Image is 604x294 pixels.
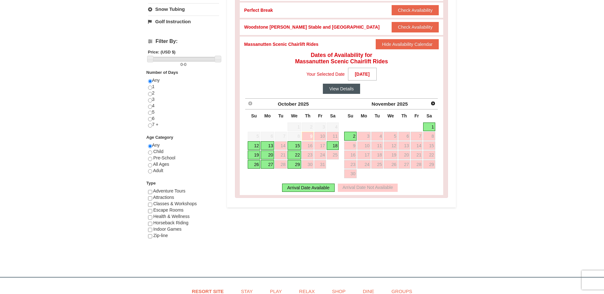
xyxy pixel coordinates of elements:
a: 6 [398,132,410,141]
a: 19 [248,150,260,159]
span: Sunday [251,113,257,118]
span: Thursday [401,113,407,118]
span: Friday [318,113,323,118]
a: 29 [423,160,435,169]
a: 29 [288,160,301,169]
a: 4 [371,132,383,141]
a: 14 [411,141,423,150]
a: 23 [344,160,357,169]
span: All Ages [153,162,169,167]
span: Zip-line [153,233,168,238]
span: Monday [361,113,367,118]
a: 31 [314,160,326,169]
span: 2 [302,122,314,131]
span: November [372,101,395,107]
div: Woodstone [PERSON_NAME] Stable and [GEOGRAPHIC_DATA] [244,24,380,30]
span: Monday [264,113,271,118]
strong: [DATE] [348,68,377,80]
a: 22 [423,150,435,159]
span: 0 [184,62,186,67]
div: Massanutten Scenic Chairlift Rides [244,41,318,47]
a: 20 [261,150,274,159]
span: Friday [415,113,419,118]
a: 12 [384,141,397,150]
a: 28 [275,160,287,169]
span: October [278,101,296,107]
a: 23 [302,150,314,159]
a: 16 [344,150,357,159]
a: 10 [357,141,371,150]
span: Health & Wellness [153,214,189,219]
strong: Type [146,181,156,185]
strong: Price: (USD $) [148,50,176,54]
a: 15 [288,141,301,150]
span: Wednesday [291,113,298,118]
a: Golf Instruction [148,16,219,27]
a: 8 [423,132,435,141]
a: 26 [248,160,260,169]
strong: Number of Days [146,70,178,75]
h4: Dates of Availability for Massanutten Scenic Chairlift Rides [244,52,439,65]
strong: Age Category [146,135,174,140]
div: Any [148,142,219,180]
span: Attractions [153,195,174,200]
a: 28 [411,160,423,169]
span: Thursday [305,113,310,118]
a: 18 [327,141,339,150]
a: 30 [302,160,314,169]
span: 1 [288,122,301,131]
a: 9 [344,141,357,150]
span: 5 [248,132,260,141]
span: Prev [248,101,253,106]
a: 17 [314,141,326,150]
span: Adventure Tours [153,188,186,193]
a: 26 [384,160,397,169]
a: 9 [302,132,314,141]
span: Next [430,101,436,106]
span: 2025 [397,101,408,107]
span: 4 [327,122,339,131]
span: Horseback Riding [153,220,188,225]
a: 18 [371,150,383,159]
span: Classes & Workshops [153,201,197,206]
span: 0 [181,62,183,67]
a: 14 [275,141,287,150]
button: Check Availability [392,5,439,15]
span: Pre-School [153,155,175,160]
a: 11 [371,141,383,150]
a: Next [429,99,437,108]
span: 7 [275,132,287,141]
span: 3 [314,122,326,131]
a: 3 [357,132,371,141]
span: Escape Rooms [153,207,183,213]
div: Perfect Break [244,7,273,13]
a: 24 [314,150,326,159]
span: Saturday [330,113,336,118]
button: View Details [323,84,360,94]
a: 24 [357,160,371,169]
a: 17 [357,150,371,159]
h4: Filter By: [148,38,219,44]
span: 6 [261,132,274,141]
span: 8 [288,132,301,141]
label: - [148,61,219,68]
a: 11 [327,132,339,141]
span: 2025 [298,101,309,107]
a: 25 [371,160,383,169]
a: 13 [398,141,410,150]
a: 2 [344,132,357,141]
span: Adult [153,168,163,173]
a: 25 [327,150,339,159]
span: Sunday [348,113,353,118]
a: 30 [344,169,357,178]
a: 19 [384,150,397,159]
a: 16 [302,141,314,150]
div: Any 1 2 3 4 5 6 7 + [148,77,219,134]
span: Tuesday [375,113,380,118]
a: 21 [275,150,287,159]
a: 7 [411,132,423,141]
button: Hide Availability Calendar [376,39,439,49]
a: 27 [398,160,410,169]
button: Check Availability [392,22,439,32]
span: Your Selected Date [307,69,345,79]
